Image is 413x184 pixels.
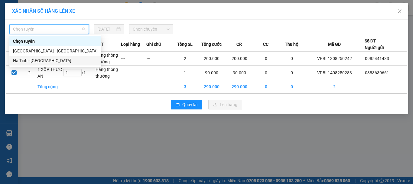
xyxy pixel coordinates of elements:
td: 2 [22,66,37,80]
span: 0985441433 [365,56,389,61]
div: Hà Nội - Hà Tĩnh [9,46,101,56]
span: 0383630661 [365,70,389,75]
span: close [397,9,402,14]
td: 200.000 [226,52,253,66]
td: Hàng thông thường [95,66,121,80]
input: 14/08/2025 [97,26,115,32]
span: CC [263,41,268,48]
b: GỬI : VP [GEOGRAPHIC_DATA] [8,44,90,64]
td: 290.000 [198,80,226,94]
td: 1 XỐP THỨC ĂN [37,66,63,80]
td: 0 [253,80,279,94]
button: rollbackQuay lại [171,100,202,109]
td: 90.000 [198,66,226,80]
td: 0 [279,52,304,66]
td: 290.000 [226,80,253,94]
td: 90.000 [226,66,253,80]
td: 2 [304,80,365,94]
div: Chọn tuyến [13,38,98,45]
span: CR [236,41,242,48]
td: Tổng cộng [37,80,63,94]
span: Tổng SL [177,41,193,48]
div: Chọn tuyến [9,36,101,46]
span: rollback [176,102,180,107]
span: Tổng cước [201,41,222,48]
div: Số ĐT Người gửi [365,38,384,51]
td: 200.000 [198,52,226,66]
td: 1 [172,66,198,80]
div: Hà Tĩnh - [GEOGRAPHIC_DATA] [13,57,98,64]
li: Cổ Đạm, xã [GEOGRAPHIC_DATA], [GEOGRAPHIC_DATA] [57,15,253,22]
span: Chọn tuyến [13,25,85,34]
span: Loại hàng [121,41,140,48]
td: VPBL1408250283 [304,66,365,80]
td: 0 [279,80,304,94]
td: --- [146,52,172,66]
button: Close [391,3,408,20]
td: --- [121,66,147,80]
div: Hà Tĩnh - Hà Nội [9,56,101,65]
span: XÁC NHẬN SỐ HÀNG LÊN XE [12,8,75,14]
span: Mã GD [328,41,341,48]
td: --- [121,52,147,66]
span: Quay lại [182,101,197,108]
span: Thu hộ [285,41,298,48]
td: 3 [172,80,198,94]
td: / 1 [63,66,95,80]
td: 2 [172,52,198,66]
li: Hotline: 1900252555 [57,22,253,30]
td: 0 [253,66,279,80]
td: --- [146,66,172,80]
td: Hàng thông thường [95,52,121,66]
div: [GEOGRAPHIC_DATA] - [GEOGRAPHIC_DATA] [13,48,98,54]
td: VPBL1308250242 [304,52,365,66]
span: Chọn chuyến [133,25,170,34]
button: uploadLên hàng [208,100,242,109]
img: logo.jpg [8,8,38,38]
td: 0 [253,52,279,66]
td: 0 [279,66,304,80]
span: Ghi chú [146,41,161,48]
